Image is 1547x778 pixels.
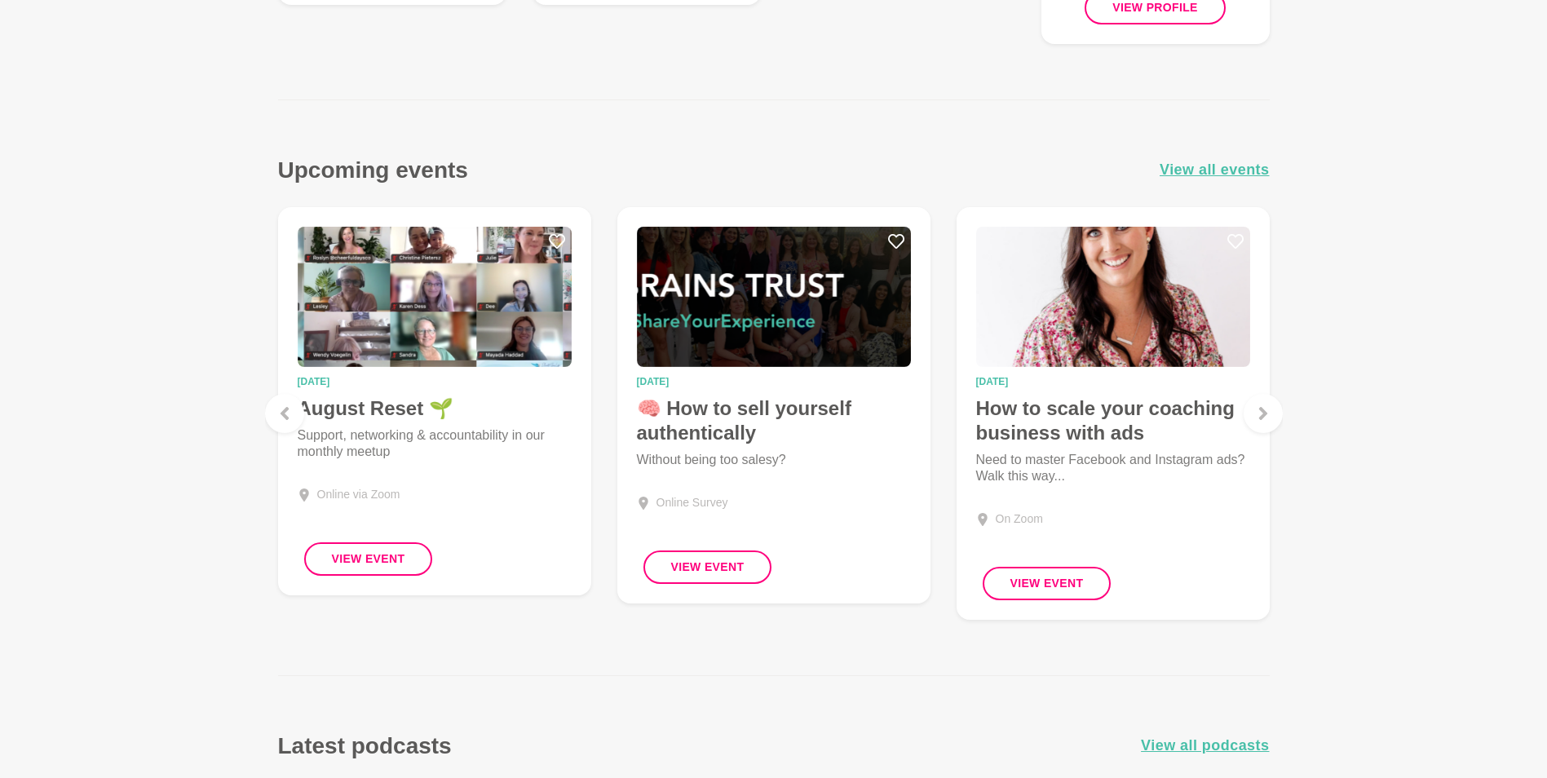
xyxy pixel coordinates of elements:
[637,227,911,367] img: 🧠 How to sell yourself authentically
[298,377,572,387] time: [DATE]
[656,494,728,511] div: Online Survey
[976,396,1250,445] h4: How to scale your coaching business with ads
[317,486,400,503] div: Online via Zoom
[617,207,930,603] a: 🧠 How to sell yourself authentically[DATE]🧠 How to sell yourself authenticallyWithout being too s...
[976,227,1250,367] img: How to scale your coaching business with ads
[983,567,1112,600] button: View Event
[298,396,572,421] h4: August Reset 🌱
[278,207,591,595] a: August Reset 🌱[DATE]August Reset 🌱Support, networking & accountability in our monthly meetupOnlin...
[298,427,572,460] p: Support, networking & accountability in our monthly meetup
[643,550,772,584] button: View Event
[304,542,433,576] button: View Event
[957,207,1270,620] a: How to scale your coaching business with ads[DATE]How to scale your coaching business with adsNee...
[1141,734,1269,758] a: View all podcasts
[278,156,468,184] h3: Upcoming events
[637,396,911,445] h4: 🧠 How to sell yourself authentically
[298,227,572,367] img: August Reset 🌱
[996,511,1043,528] div: On Zoom
[637,452,911,468] p: Without being too salesy?
[1160,158,1270,182] a: View all events
[976,452,1250,484] p: Need to master Facebook and Instagram ads? Walk this way...
[278,732,452,760] h3: Latest podcasts
[976,377,1250,387] time: [DATE]
[637,377,911,387] time: [DATE]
